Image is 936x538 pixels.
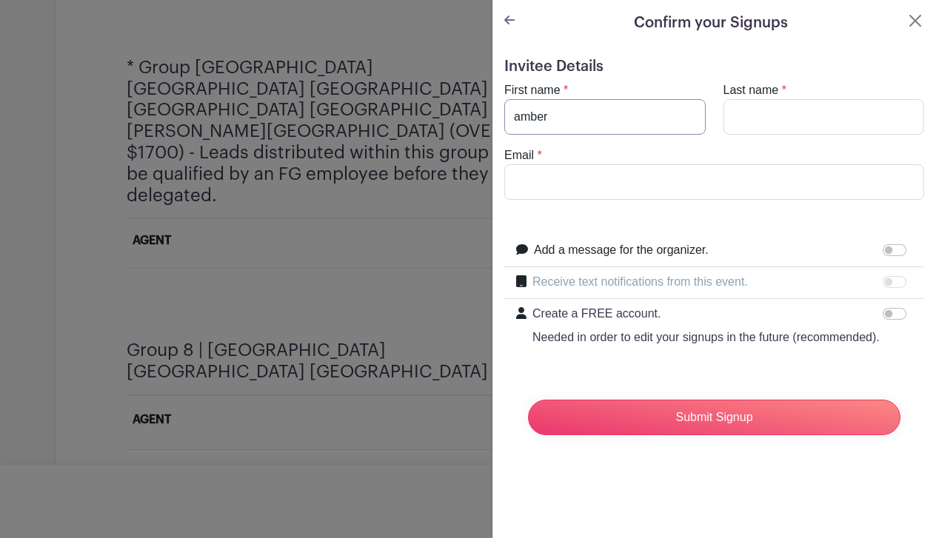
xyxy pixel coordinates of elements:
h5: Confirm your Signups [634,12,788,34]
h5: Invitee Details [504,58,924,75]
label: Receive text notifications from this event. [532,273,748,291]
label: Email [504,147,534,164]
input: Submit Signup [528,400,900,435]
button: Close [906,12,924,30]
label: First name [504,81,561,99]
label: Last name [723,81,779,99]
p: Create a FREE account. [532,305,880,323]
p: Needed in order to edit your signups in the future (recommended). [532,329,880,346]
label: Add a message for the organizer. [534,241,709,259]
